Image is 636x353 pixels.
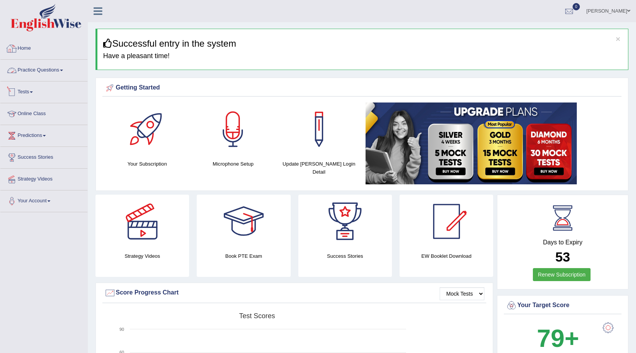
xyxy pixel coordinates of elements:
h4: EW Booklet Download [400,252,493,260]
a: Renew Subscription [533,268,591,281]
h3: Successful entry in the system [103,39,622,49]
tspan: Test scores [239,312,275,320]
b: 79+ [537,324,579,352]
h4: Your Subscription [108,160,186,168]
a: Success Stories [0,147,87,166]
h4: Days to Expiry [506,239,620,246]
a: Home [0,38,87,57]
span: 0 [573,3,580,10]
h4: Microphone Setup [194,160,272,168]
h4: Book PTE Exam [197,252,290,260]
div: Getting Started [104,82,620,94]
h4: Update [PERSON_NAME] Login Detail [280,160,358,176]
h4: Have a pleasant time! [103,52,622,60]
a: Predictions [0,125,87,144]
a: Tests [0,81,87,101]
a: Practice Questions [0,60,87,79]
a: Online Class [0,103,87,122]
text: 90 [120,327,124,332]
div: Your Target Score [506,300,620,311]
a: Your Account [0,190,87,210]
img: small5.jpg [366,102,577,184]
div: Score Progress Chart [104,287,484,299]
h4: Strategy Videos [95,252,189,260]
button: × [616,35,620,43]
b: 53 [555,249,570,264]
a: Strategy Videos [0,169,87,188]
h4: Success Stories [298,252,392,260]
